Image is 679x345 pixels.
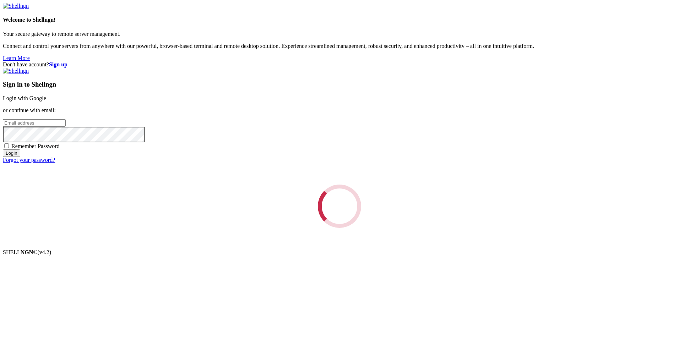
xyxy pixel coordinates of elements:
span: 4.2.0 [38,249,51,255]
a: Login with Google [3,95,46,101]
div: Loading... [311,178,368,235]
a: Learn More [3,55,30,61]
input: Login [3,149,20,157]
p: Connect and control your servers from anywhere with our powerful, browser-based terminal and remo... [3,43,676,49]
p: or continue with email: [3,107,676,114]
input: Remember Password [4,143,9,148]
img: Shellngn [3,3,29,9]
b: NGN [21,249,33,255]
h4: Welcome to Shellngn! [3,17,676,23]
h3: Sign in to Shellngn [3,81,676,88]
p: Your secure gateway to remote server management. [3,31,676,37]
img: Shellngn [3,68,29,74]
a: Sign up [49,61,67,67]
span: Remember Password [11,143,60,149]
div: Don't have account? [3,61,676,68]
a: Forgot your password? [3,157,55,163]
input: Email address [3,119,66,127]
span: SHELL © [3,249,51,255]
